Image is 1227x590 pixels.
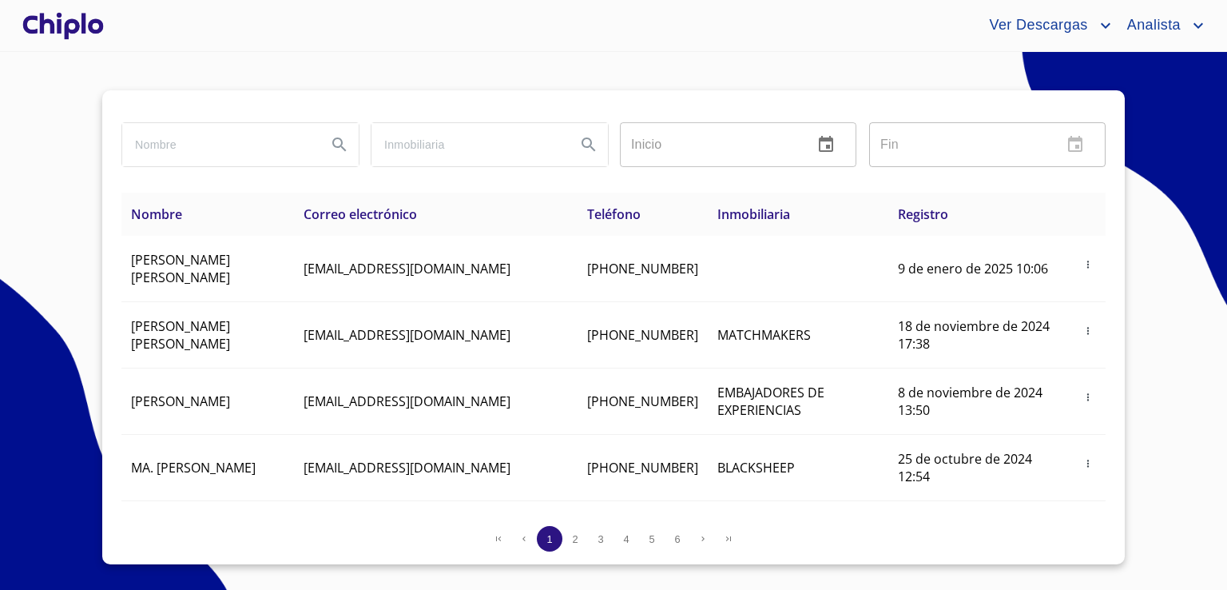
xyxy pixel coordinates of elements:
[371,123,563,166] input: search
[717,205,790,223] span: Inmobiliaria
[131,317,230,353] span: [PERSON_NAME] [PERSON_NAME]
[717,459,795,476] span: BLACKSHEEP
[587,459,698,476] span: [PHONE_NUMBER]
[131,251,230,286] span: [PERSON_NAME] [PERSON_NAME]
[639,526,665,552] button: 5
[131,205,182,223] span: Nombre
[122,123,314,166] input: search
[304,205,417,223] span: Correo electrónico
[588,526,613,552] button: 3
[898,384,1042,419] span: 8 de noviembre de 2024 13:50
[898,260,1048,277] span: 9 de enero de 2025 10:06
[546,533,552,545] span: 1
[304,459,510,476] span: [EMAIL_ADDRESS][DOMAIN_NAME]
[717,326,811,344] span: MATCHMAKERS
[598,533,603,545] span: 3
[1115,13,1189,38] span: Analista
[1115,13,1208,38] button: account of current user
[587,260,698,277] span: [PHONE_NUMBER]
[562,526,588,552] button: 2
[674,533,680,545] span: 6
[898,317,1050,353] span: 18 de noviembre de 2024 17:38
[977,13,1095,38] span: Ver Descargas
[304,326,510,344] span: [EMAIL_ADDRESS][DOMAIN_NAME]
[304,393,510,410] span: [EMAIL_ADDRESS][DOMAIN_NAME]
[717,384,824,419] span: EMBAJADORES DE EXPERIENCIAS
[587,205,641,223] span: Teléfono
[977,13,1114,38] button: account of current user
[587,326,698,344] span: [PHONE_NUMBER]
[570,126,608,164] button: Search
[898,205,948,223] span: Registro
[537,526,562,552] button: 1
[665,526,690,552] button: 6
[131,459,256,476] span: MA. [PERSON_NAME]
[320,126,359,164] button: Search
[898,450,1032,485] span: 25 de octubre de 2024 12:54
[649,533,654,545] span: 5
[304,260,510,277] span: [EMAIL_ADDRESS][DOMAIN_NAME]
[623,533,629,545] span: 4
[572,533,578,545] span: 2
[587,393,698,410] span: [PHONE_NUMBER]
[613,526,639,552] button: 4
[131,393,230,410] span: [PERSON_NAME]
